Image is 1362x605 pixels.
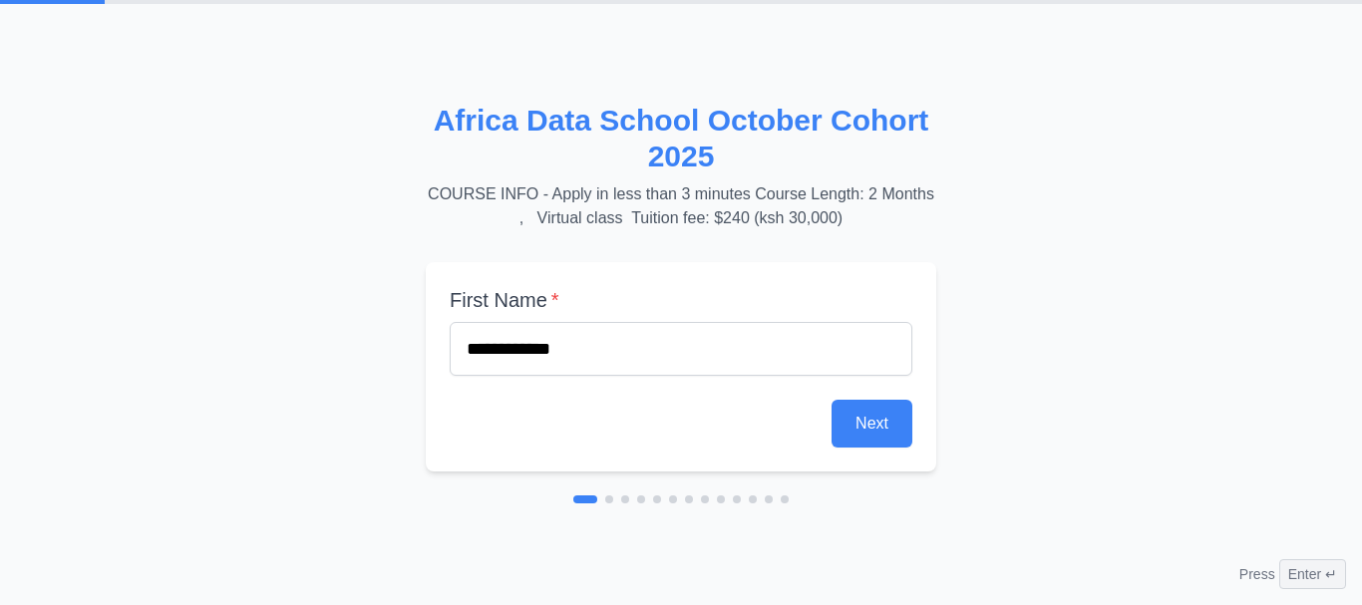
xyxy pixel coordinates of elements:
button: Next [832,400,912,448]
label: First Name [450,286,912,314]
span: Enter ↵ [1279,559,1346,589]
div: Press [1239,559,1346,589]
p: COURSE INFO - Apply in less than 3 minutes Course Length: 2 Months , Virtual class Tuition fee: $... [426,182,936,230]
h2: Africa Data School October Cohort 2025 [426,103,936,174]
